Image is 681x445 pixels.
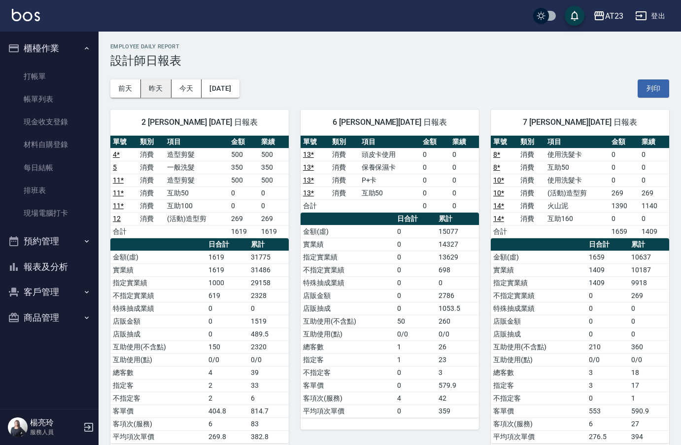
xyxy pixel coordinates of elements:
a: 材料自購登錄 [4,133,95,156]
td: 0/0 [248,353,289,366]
td: 14327 [436,238,479,251]
td: 23 [436,353,479,366]
button: 櫃檯作業 [4,36,95,61]
td: 3 [586,379,629,392]
td: 0 [450,161,479,174]
td: 合計 [491,225,518,238]
td: (活動)造型剪 [165,212,229,225]
td: 0 [395,302,436,315]
button: 預約管理 [4,228,95,254]
td: 實業績 [301,238,395,251]
td: 0 [609,148,639,161]
td: 39 [248,366,289,379]
td: 互助使用(點) [110,353,206,366]
td: 500 [259,174,289,186]
td: 269 [629,289,669,302]
td: 平均項次單價 [110,430,206,443]
td: 500 [259,148,289,161]
td: 3 [436,366,479,379]
td: 1619 [229,225,259,238]
td: 10187 [629,263,669,276]
span: 2 [PERSON_NAME] [DATE] 日報表 [122,117,277,127]
td: 0 [420,161,449,174]
td: 6 [206,417,248,430]
td: 互助50 [165,186,229,199]
td: 210 [586,340,629,353]
td: 1619 [206,263,248,276]
td: 0 [609,161,639,174]
td: 31486 [248,263,289,276]
td: 0 [395,225,436,238]
td: 3 [586,366,629,379]
td: 0 [629,315,669,328]
td: 2320 [248,340,289,353]
td: 平均項次單價 [491,430,586,443]
td: 1409 [586,276,629,289]
td: 814.7 [248,405,289,417]
td: 0 [639,212,669,225]
td: 42 [436,392,479,405]
td: 消費 [137,174,165,186]
button: 列印 [638,79,669,98]
td: 276.5 [586,430,629,443]
td: 店販抽成 [110,328,206,340]
td: 0 [248,302,289,315]
td: 消費 [518,148,545,161]
span: 7 [PERSON_NAME][DATE] 日報表 [503,117,657,127]
td: 實業績 [110,263,206,276]
td: 359 [436,405,479,417]
a: 打帳單 [4,65,95,88]
td: 金額(虛) [301,225,395,238]
th: 金額 [420,136,449,148]
a: 12 [113,215,121,222]
td: 404.8 [206,405,248,417]
th: 項目 [359,136,421,148]
td: 269 [609,186,639,199]
td: 0/0 [206,353,248,366]
td: 4 [395,392,436,405]
td: 使用洗髮卡 [545,174,609,186]
th: 業績 [639,136,669,148]
th: 單號 [301,136,330,148]
td: 1519 [248,315,289,328]
td: 0 [395,289,436,302]
td: 不指定實業績 [301,263,395,276]
td: 1053.5 [436,302,479,315]
td: 互助100 [165,199,229,212]
td: 0 [259,186,289,199]
td: 客項次(服務) [491,417,586,430]
td: 消費 [518,199,545,212]
td: 客單價 [301,379,395,392]
td: 店販抽成 [301,302,395,315]
th: 日合計 [206,238,248,251]
td: 火山泥 [545,199,609,212]
td: 0 [450,186,479,199]
td: 0/0 [436,328,479,340]
td: 0 [629,328,669,340]
td: 特殊抽成業績 [491,302,586,315]
td: 0 [639,161,669,174]
td: 特殊抽成業績 [301,276,395,289]
img: Person [8,417,28,437]
td: 2 [206,392,248,405]
td: 消費 [137,199,165,212]
td: 金額(虛) [491,251,586,263]
table: a dense table [301,213,479,418]
th: 類別 [137,136,165,148]
td: 使用洗髮卡 [545,148,609,161]
td: 0 [420,148,449,161]
td: 0/0 [586,353,629,366]
td: 0 [629,302,669,315]
a: 現場電腦打卡 [4,202,95,224]
h3: 設計師日報表 [110,54,669,68]
td: 83 [248,417,289,430]
td: 0 [586,302,629,315]
td: 店販抽成 [491,328,586,340]
table: a dense table [491,238,669,444]
td: 指定實業績 [491,276,586,289]
a: 每日結帳 [4,156,95,179]
td: 0 [395,276,436,289]
td: 互助使用(點) [491,353,586,366]
td: 實業績 [491,263,586,276]
a: 現金收支登錄 [4,111,95,133]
